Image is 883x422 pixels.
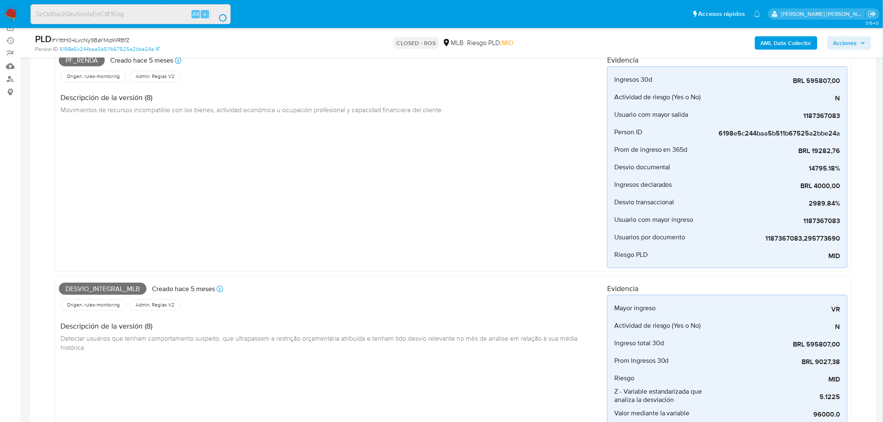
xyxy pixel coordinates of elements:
span: Desvio documental [614,163,671,171]
span: Acciones [833,36,857,50]
span: N [715,94,840,103]
span: Ingresos 30d [614,75,652,84]
span: BRL 595807,00 [715,77,840,85]
span: N [715,323,840,331]
span: Usuario com mayor ingreso [614,216,694,224]
span: 2989.84% [715,199,840,208]
span: Origen: rules-monitoring [66,301,121,308]
span: 3.154.0 [865,20,879,26]
span: Admin. Reglas V2 [135,73,175,80]
a: Salir [868,10,877,18]
span: BRL 19282,76 [715,147,840,155]
input: Buscar usuario o caso... [31,9,230,20]
span: Prom de ingreso en 365d [614,146,688,154]
p: mercedes.medrano@mercadolibre.com [781,10,865,18]
button: search-icon [210,8,227,20]
span: Usuario com mayor salida [614,111,689,119]
b: AML Data Collector [761,36,812,50]
span: Mayor ingreso [614,304,656,312]
span: Actividad de riesgo (Yes o No) [614,93,701,101]
b: PLD [35,32,52,45]
span: Z - Variable estandarizada que analiza la desviación [614,387,715,404]
span: Detectar usuários que tenham comportamento suspeito, que ultrapassem a restrição orçamentária atr... [61,334,579,352]
span: BRL 595807,00 [715,340,840,349]
span: 1187367083 [715,217,840,225]
span: Riesgo PLD: [467,38,513,48]
span: Movimientos de recursos incompatible con los bienes, actividad económica u ocupación profesional ... [61,105,443,114]
div: MLB [442,38,464,48]
span: BRL 4000,00 [715,182,840,190]
span: Alt [192,10,199,18]
span: 6198e5c244baa5b511b67525a2bbe24a [715,129,840,138]
span: Desvio transaccional [614,198,674,206]
h4: Evidencia [607,55,848,65]
p: Creado hace 5 meses [110,56,173,65]
span: 5.1225 [715,393,840,401]
span: s [204,10,206,18]
span: 1187367083 [715,112,840,120]
span: Valor mediante la variable [614,409,690,417]
span: Person ID [614,128,642,136]
span: Riesgo PLD [614,251,648,259]
button: Acciones [827,36,871,50]
span: BRL 9027,38 [715,358,840,366]
a: Notificaciones [754,10,761,18]
span: # Y1ttH04LvcNy9BaYMipWRBfZ [52,36,129,44]
span: Accesos rápidos [699,10,745,18]
h4: Descripción de la versión (8) [61,322,600,331]
h4: Evidencia [607,284,848,293]
span: 96000.0 [715,410,840,419]
span: Pf_renda [59,54,105,67]
button: AML Data Collector [755,36,817,50]
span: VR [715,305,840,314]
span: Usuarios por documento [614,233,686,241]
span: MID [715,375,840,384]
span: Ingreso total 30d [614,339,664,347]
span: 14795.18% [715,164,840,173]
span: Origen: rules-monitoring [66,73,121,80]
span: Prom Ingresos 30d [614,357,669,365]
span: 1187367083,295773690 [715,234,840,243]
h4: Descripción de la versión (8) [61,93,443,102]
span: MID [502,38,513,48]
a: 6198e5c244baa5b511b67525a2bbe24a [60,45,159,53]
span: Riesgo [614,374,634,382]
b: Person ID [35,45,58,53]
span: Actividad de riesgo (Yes o No) [614,322,701,330]
p: Creado hace 5 meses [152,284,215,294]
span: MID [715,252,840,260]
span: Admin. Reglas V2 [135,301,175,308]
span: Ingresos declarados [614,181,672,189]
span: Desvio_integral_mlb [59,283,146,295]
p: CLOSED - ROS [393,37,439,49]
